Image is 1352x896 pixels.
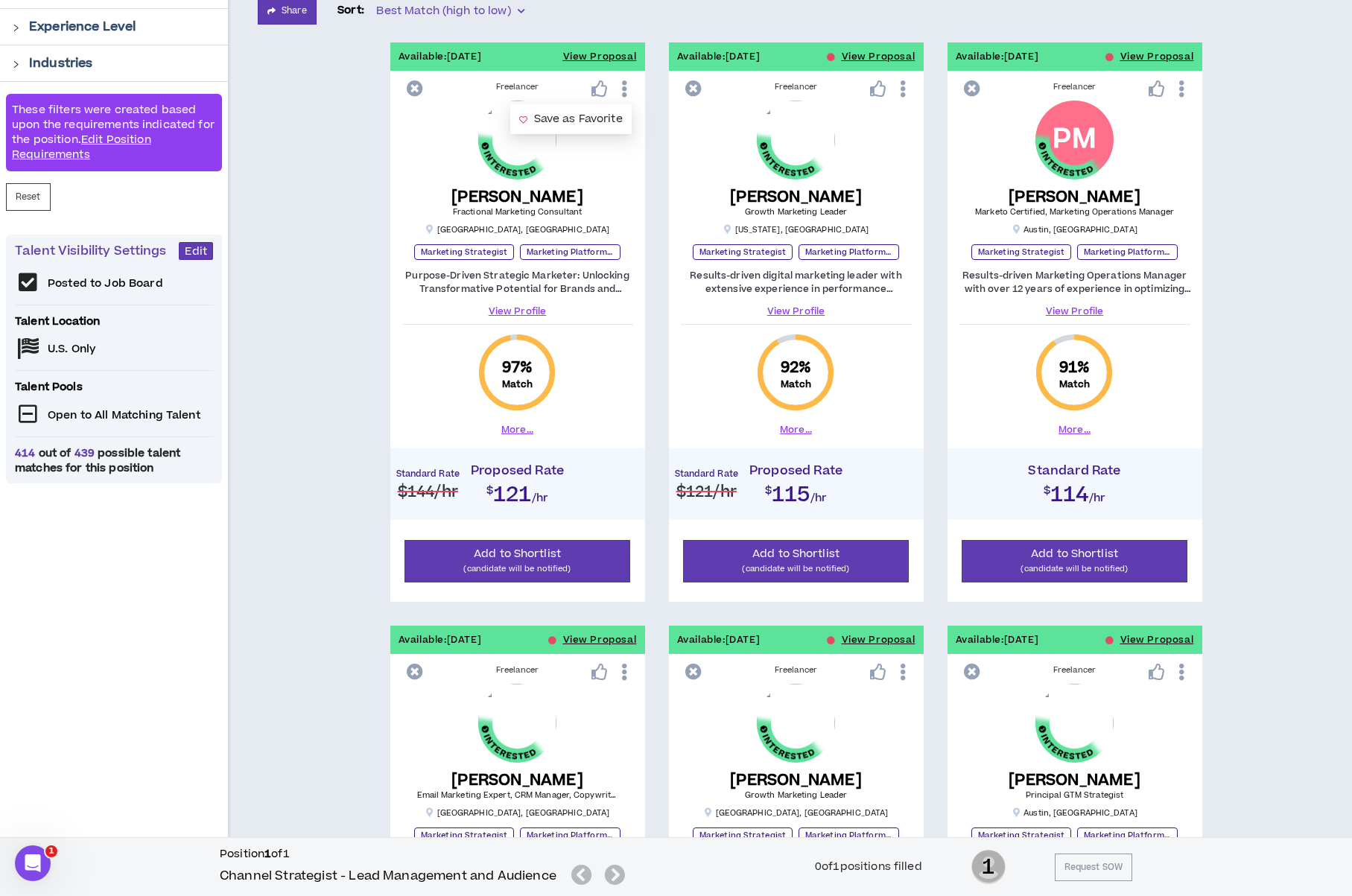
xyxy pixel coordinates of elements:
p: [GEOGRAPHIC_DATA] , [GEOGRAPHIC_DATA] [704,807,889,819]
small: Match [502,378,533,390]
h4: Standard Rate [396,469,460,480]
p: Marketing Strategist [693,244,793,260]
span: 97 % [502,358,533,378]
p: Available: [DATE] [399,633,482,647]
p: Marketing Strategist [414,827,514,843]
p: (candidate will be notified) [971,562,1178,576]
div: Prakruti M. [1035,101,1114,179]
p: Available: [DATE] [677,50,761,64]
p: Results-driven digital marketing leader with extensive experience in performance marketing, team ... [681,269,912,296]
div: Freelancer [681,664,912,676]
p: Marketing Platform Expert [1077,244,1178,260]
img: fzQXKkOU1Ov4FhNi7EJHFSMJlutqzc7IBuKry5Ln.png [478,684,556,762]
button: View Proposal [842,626,915,654]
p: Marketing Platform Expert [520,827,621,843]
span: Add to Shortlist [1031,546,1118,562]
button: View Proposal [1120,42,1194,71]
span: Principal GTM Strategist [1026,789,1123,801]
button: Add to Shortlist(candidate will be notified) [962,540,1188,582]
div: Freelancer [959,664,1190,676]
span: Marketo Certified, Marketing Operations Manager [975,206,1174,217]
p: Austin , [GEOGRAPHIC_DATA] [1012,807,1137,819]
h4: Standard Rate [955,463,1195,478]
h5: [PERSON_NAME] [417,771,618,789]
p: Available: [DATE] [677,633,761,647]
button: View Proposal [842,42,915,71]
div: Freelancer [402,664,633,676]
button: View Proposal [563,42,637,71]
a: View Profile [402,305,633,318]
p: Marketing Strategist [414,244,514,260]
p: Marketing Platform Expert [520,244,621,260]
small: Match [1059,378,1091,390]
a: Edit Position Requirements [12,132,151,162]
p: Purpose-Driven Strategic Marketer: Unlocking Transformative Potential for Brands and Consumers Bl... [402,269,633,296]
h4: Standard Rate [675,469,738,480]
div: Freelancer [402,81,633,93]
p: [US_STATE] , [GEOGRAPHIC_DATA] [723,224,869,235]
p: Marketing Strategist [693,827,793,843]
button: Add to Shortlist(candidate will be notified) [404,540,631,582]
span: Growth Marketing Leader [745,789,847,801]
div: 0 of 1 positions filled [815,859,922,875]
h4: Proposed Rate [676,463,916,478]
a: View Profile [959,305,1190,318]
h6: Position of 1 [220,847,631,862]
button: Edit [179,242,213,260]
p: Available: [DATE] [956,633,1039,647]
p: Marketing Platform Expert [799,244,899,260]
span: /hr [810,490,828,506]
span: /hr [1089,490,1106,506]
span: Save as Favorite [534,111,623,127]
div: Freelancer [959,81,1190,93]
div: Freelancer [681,81,912,93]
b: 1 [264,846,271,862]
p: Available: [DATE] [956,50,1039,64]
p: Austin , [GEOGRAPHIC_DATA] [1012,224,1137,235]
img: dzTz5Cm4RIpdE6mZIuEnhAWdd6BcahYojC7mlg3o.png [478,101,556,179]
span: $121 /hr [676,481,737,503]
button: Add to Shortlist(candidate will be notified) [683,540,910,582]
button: More... [501,423,533,436]
p: Marketing Platform Expert [799,827,899,843]
h5: [PERSON_NAME] [730,771,862,789]
button: Reset [6,183,51,211]
span: $144 /hr [398,481,458,503]
button: View Proposal [1120,626,1194,654]
button: More... [1059,423,1091,436]
h5: [PERSON_NAME] [1009,771,1140,789]
iframe: Intercom live chat [15,845,51,881]
p: Results-driven Marketing Operations Manager with over 12 years of experience in optimizing market... [959,269,1190,296]
span: right [12,24,20,32]
p: Talent Visibility Settings [15,242,179,260]
div: These filters were created based upon the requirements indicated for the position. [6,94,222,171]
p: Experience Level [29,18,136,36]
span: Add to Shortlist [752,546,840,562]
span: right [12,60,20,69]
img: CfaJr2hpJzs8SXGPVxrn5gkdlkJqn89Q8BjORCAH.png [757,684,835,762]
p: Marketing Strategist [971,244,1071,260]
span: out of possible talent matches for this position [15,446,213,476]
p: Posted to Job Board [48,276,163,291]
p: [GEOGRAPHIC_DATA] , [GEOGRAPHIC_DATA] [425,224,610,235]
h2: $115 [676,478,916,505]
img: ewv6GpfdpSwNdnuqjpBvm8gGoIcvoIU2P1YMZODd.png [757,101,835,179]
h5: Channel Strategist - Lead Management and Audience [220,867,556,885]
p: (candidate will be notified) [414,562,621,576]
span: 91 % [1059,358,1090,378]
h2: $121 [398,478,638,505]
span: 1 [971,848,1006,886]
span: Email Marketing Expert, CRM Manager, Copywriter and Content Strategist [417,789,714,801]
h5: [PERSON_NAME] [975,188,1174,206]
p: [GEOGRAPHIC_DATA] , [GEOGRAPHIC_DATA] [425,807,610,819]
span: 92 % [781,358,811,378]
button: Request SOW [1055,854,1132,881]
p: Sort: [337,2,365,19]
p: Available: [DATE] [399,50,482,64]
small: Match [781,378,812,390]
span: Edit [185,244,207,258]
h5: [PERSON_NAME] [730,188,862,206]
span: 439 [71,445,98,461]
h5: [PERSON_NAME] [451,188,583,206]
button: View Proposal [563,626,637,654]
